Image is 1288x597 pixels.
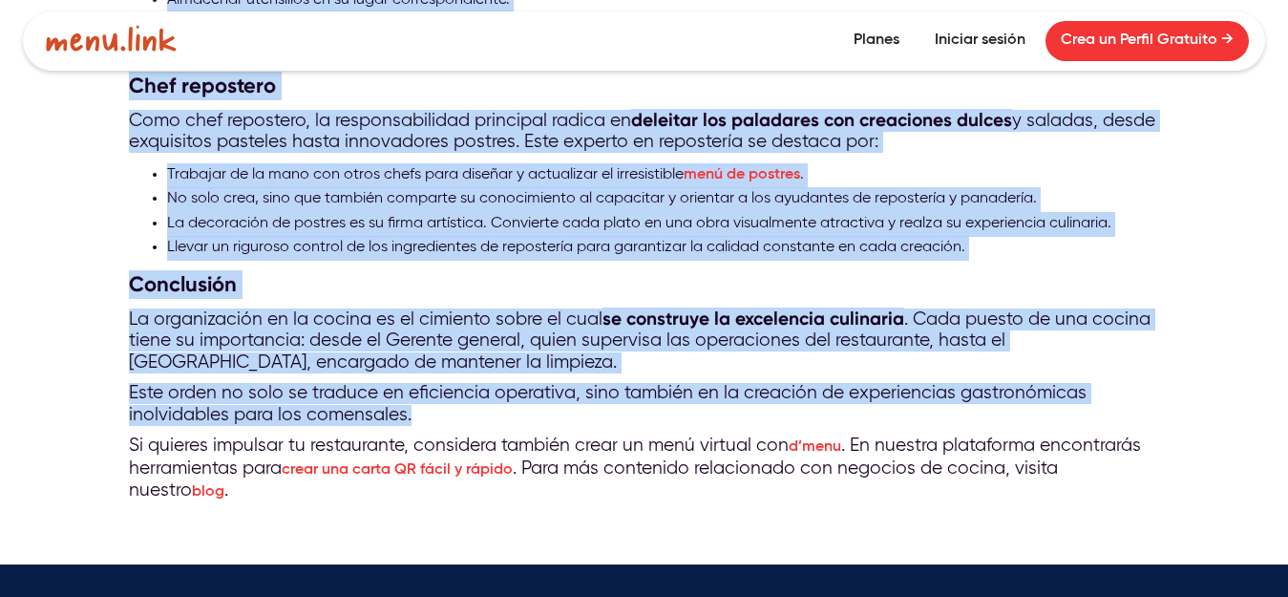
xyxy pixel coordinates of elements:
p: Este orden no solo se traduce en eficiencia operativa, sino también en la creación de experiencia... [129,383,1160,426]
strong: se construye la excelencia culinaria [602,308,904,330]
li: Llevar un riguroso control de los ingredientes de repostería para garantizar la calidad constante... [167,236,1160,261]
li: No solo crea, sino que también comparte su conocimiento al capacitar y orientar a los ayudantes d... [167,187,1160,212]
a: d’menu [789,439,841,455]
p: Si quieres impulsar tu restaurante, considera también crear un menú virtual con . En nuestra plat... [129,436,1160,502]
a: crear una carta QR fácil y rápido [282,462,513,478]
strong: deleitar los paladares con creaciones dulces [631,109,1012,131]
a: menú de postres [684,167,800,182]
a: Crea un Perfil Gratuito → [1045,21,1249,61]
h3: Conclusión [129,270,1160,299]
a: Planes [838,21,915,61]
li: La decoración de postres es su firma artística. Convierte cada plato en una obra visualmente atra... [167,212,1160,237]
a: Iniciar sesión [919,21,1041,61]
a: blog [192,484,224,500]
p: La organización en la cocina es el cimiento sobre el cual . Cada puesto de una cocina tiene su im... [129,309,1160,373]
li: Trabajar de la mano con otros chefs para diseñar y actualizar el irresistible . [167,163,1160,188]
h3: Chef repostero [129,72,1160,100]
p: Como chef repostero, la responsabilidad principal radica en y saladas, desde exquisitos pasteles ... [129,110,1160,154]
